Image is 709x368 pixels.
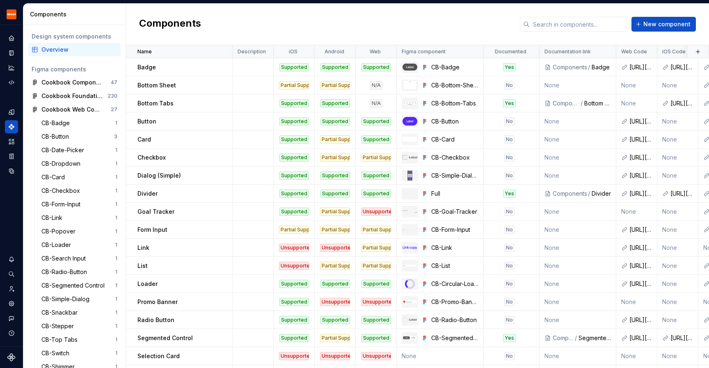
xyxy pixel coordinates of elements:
a: CB-Dropdown1 [38,157,121,170]
a: Home [5,32,18,45]
img: CB-Radio-Button [403,318,417,322]
a: CB-Simple-Dialog1 [38,293,121,306]
span: New component [643,20,691,28]
td: None [540,112,616,130]
a: Storybook stories [5,150,18,163]
div: [URL][DOMAIN_NAME] [629,171,652,180]
a: CB-Card1 [38,171,121,184]
div: CB-Segmented-Control [431,334,478,342]
div: N/A [370,81,382,89]
img: CB-Checkbox [403,155,417,160]
a: Cookbook Foundations230 [28,89,121,103]
a: Design tokens [5,105,18,119]
div: Supported [361,63,391,71]
div: Supported [361,334,391,342]
div: Cookbook Foundations [41,92,103,100]
div: Unsupported [279,262,309,270]
td: None [540,167,616,185]
img: CB-Segmented-Control [403,336,417,340]
div: Cookbook Components [41,78,103,87]
h2: Components [139,17,201,32]
td: None [616,347,657,365]
div: Unsupported [320,298,350,306]
div: 1 [115,160,117,167]
td: None [616,76,657,94]
div: Supported [279,99,309,107]
td: None [616,203,657,221]
td: None [540,257,616,275]
td: None [657,203,698,221]
a: CB-Date-Picker1 [38,144,121,157]
a: Data sources [5,165,18,178]
div: No [504,352,515,360]
td: None [540,130,616,149]
a: Cookbook Web Components27 [28,103,121,116]
div: 1 [115,336,117,343]
p: Name [137,48,152,55]
div: Supported [320,117,350,126]
div: CB-Radio-Button [431,316,478,324]
a: CB-Form-Input1 [38,198,121,211]
div: CB-Search Input [41,254,89,263]
div: CB-Checkbox [431,153,478,162]
p: Button [137,117,156,126]
button: Notifications [5,253,18,266]
a: CB-Search Input1 [38,252,121,265]
div: Components [553,334,574,342]
div: Supported [279,117,309,126]
p: Bottom Tabs [137,99,174,107]
div: CB-Top Tabs [41,336,81,344]
div: No [504,153,515,162]
div: Supported [320,171,350,180]
div: CB-Link [431,244,478,252]
p: Divider [137,190,158,198]
div: Supported [361,316,391,324]
button: Contact support [5,312,18,325]
img: CB-Link [403,245,417,250]
div: Code automation [5,76,18,89]
img: 4e8d6f31-f5cf-47b4-89aa-e4dec1dc0822.png [7,9,16,19]
div: [URL][DOMAIN_NAME] [629,316,652,324]
a: CB-Button3 [38,130,121,143]
div: Design system components [32,32,117,41]
div: N/A [370,99,382,107]
div: CB-Card [41,173,68,181]
div: Unsupported [279,244,309,252]
td: None [540,311,616,329]
a: Overview [28,43,121,56]
a: CB-Badge1 [38,117,121,130]
div: 3 [114,133,117,140]
p: Figma component [402,48,446,55]
div: No [504,298,515,306]
div: 1 [115,120,117,126]
td: None [540,203,616,221]
div: Supported [279,171,309,180]
div: [URL][DOMAIN_NAME] [670,190,693,198]
div: Yes [503,334,516,342]
p: iOS Code [662,48,686,55]
p: Loader [137,280,158,288]
div: Supported [279,280,309,288]
div: [URL][DOMAIN_NAME] [629,226,652,234]
p: Documented [495,48,526,55]
img: CB-Form-Input [403,229,417,231]
div: 27 [111,106,117,113]
p: Selection Card [137,352,180,360]
a: Components [5,120,18,133]
a: CB-Radio-Button1 [38,265,121,279]
td: None [657,347,698,365]
div: CB-Dropdown [41,160,84,168]
button: New component [631,17,696,32]
img: CB-Simple-Dialog [407,171,412,181]
div: [URL][DOMAIN_NAME] [629,63,652,71]
div: [URL][DOMAIN_NAME] [629,117,652,126]
div: [URL][DOMAIN_NAME] [629,153,652,162]
div: CB-Form-Input [431,226,478,234]
div: No [504,280,515,288]
img: CB-Bottom-Sheet [403,80,417,90]
div: Unsupported [361,352,391,360]
div: No [504,262,515,270]
div: Partial Support [320,208,350,216]
div: 1 [115,350,117,357]
div: Unsupported [361,208,391,216]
